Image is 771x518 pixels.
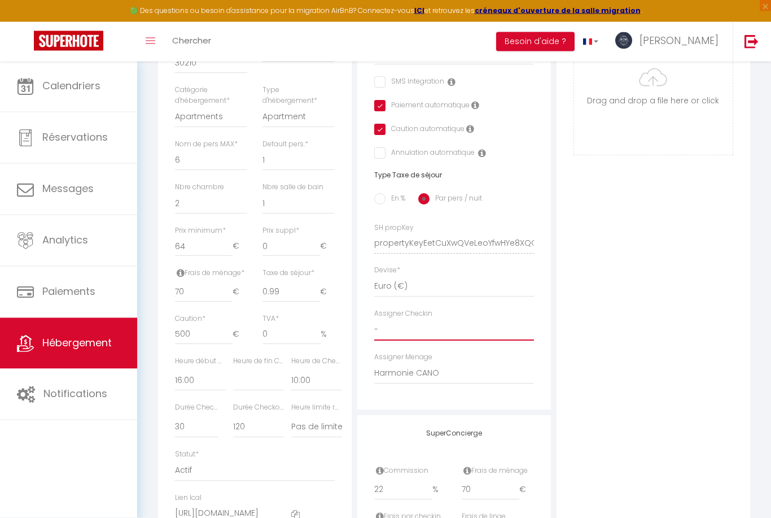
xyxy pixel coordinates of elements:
label: Par pers / nuit [430,194,482,206]
span: € [233,325,247,345]
label: Statut [175,450,199,460]
i: Frais de ménage [177,269,185,278]
a: ... [PERSON_NAME] [607,22,733,62]
span: Hébergement [42,336,112,350]
a: Chercher [164,22,220,62]
span: Réservations [42,130,108,145]
span: Notifications [43,387,107,401]
label: SH propKey [374,223,414,234]
span: Chercher [172,34,211,46]
label: Lien Ical [175,493,201,504]
label: Catégorie d'hébergement [175,85,247,107]
label: Assigner Menage [374,352,432,363]
label: Devise [374,265,400,276]
label: TVA [262,314,279,325]
span: Messages [42,182,94,196]
label: Prix minimum [175,226,226,237]
span: % [432,480,446,500]
label: Nbre salle de bain [262,182,323,193]
label: Assigner Checkin [374,309,432,320]
button: Ouvrir le widget de chat LiveChat [9,5,43,38]
label: Taxe de séjour [262,268,314,279]
img: ... [615,32,632,49]
button: Besoin d'aide ? [496,32,575,51]
label: Prix suppl [262,226,299,237]
label: Heure limite réservation [291,403,342,413]
label: Paiement automatique [385,101,470,113]
img: Super Booking [34,31,103,51]
label: En % [385,194,405,206]
label: Durée Checkout (min) [233,403,284,413]
span: Paiements [42,285,95,299]
label: Nbre chambre [175,182,224,193]
label: Default pers. [262,140,308,150]
span: € [320,282,335,303]
i: Frais de ménage [463,467,471,476]
a: ICI [414,6,424,15]
span: Analytics [42,233,88,247]
label: Heure début Checkin [175,356,226,367]
span: € [233,282,247,303]
label: Commission [374,466,428,477]
label: Frais de ménage [462,466,528,477]
label: Heure de fin Checkin [233,356,284,367]
img: logout [744,34,759,49]
label: Type d'hébergement [262,85,335,107]
label: Frais de ménage [175,268,244,279]
label: Caution automatique [385,124,465,137]
span: Calendriers [42,79,100,93]
span: € [519,480,534,500]
label: Durée Checkin (min) [175,403,218,413]
label: Heure de Checkout [291,356,342,367]
span: % [321,325,335,345]
h6: Type Taxe de séjour [374,172,534,180]
span: € [320,237,335,257]
span: [PERSON_NAME] [639,33,719,47]
h4: SuperConcierge [374,430,534,438]
label: Caution [175,314,205,325]
i: Commission [376,467,384,476]
a: créneaux d'ouverture de la salle migration [475,6,641,15]
span: € [233,237,247,257]
label: Nom de pers MAX [175,140,238,150]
